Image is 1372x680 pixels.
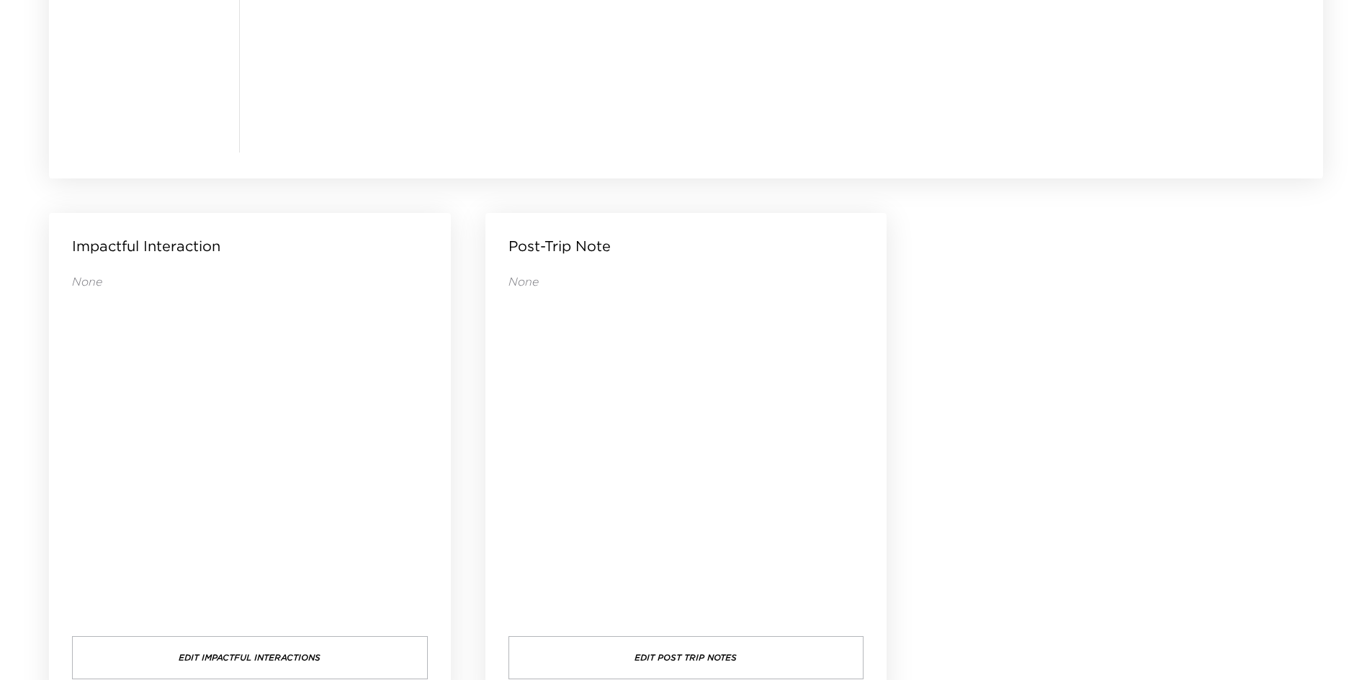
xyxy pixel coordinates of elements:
[508,236,611,256] p: Post-Trip Note
[508,273,864,289] p: None
[72,236,220,256] p: Impactful Interaction
[72,636,428,679] button: Edit Impactful Interactions
[508,636,864,679] button: Edit Post Trip Notes
[72,273,428,289] p: None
